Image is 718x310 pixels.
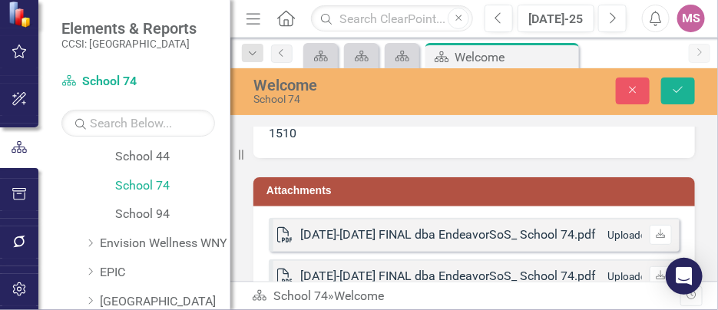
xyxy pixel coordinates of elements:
[300,226,596,244] div: [DATE]-[DATE] FINAL dba EndeavorSoS_ School 74.pdf
[252,288,680,305] div: »
[523,10,589,28] div: [DATE]-25
[61,73,215,91] a: School 74
[266,185,687,196] h3: Attachments
[115,206,230,223] a: School 94
[518,5,594,32] button: [DATE]-25
[8,1,35,28] img: ClearPoint Strategy
[100,235,230,252] a: Envision Wellness WNY
[311,5,473,32] input: Search ClearPoint...
[300,268,596,285] div: [DATE]-[DATE] FINAL dba EndeavorSoS_ School 74.pdf
[115,177,230,195] a: School 74
[253,77,484,94] div: Welcome
[61,19,197,38] span: Elements & Reports
[666,258,703,295] div: Open Intercom Messenger
[334,289,384,303] div: Welcome
[100,264,230,282] a: EPIC
[273,289,328,303] a: School 74
[455,48,575,67] div: Welcome
[269,126,296,140] span: 1510
[115,148,230,166] a: School 44
[253,94,484,105] div: School 74
[61,110,215,137] input: Search Below...
[677,5,705,32] button: MS
[61,38,197,50] small: CCSI: [GEOGRAPHIC_DATA]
